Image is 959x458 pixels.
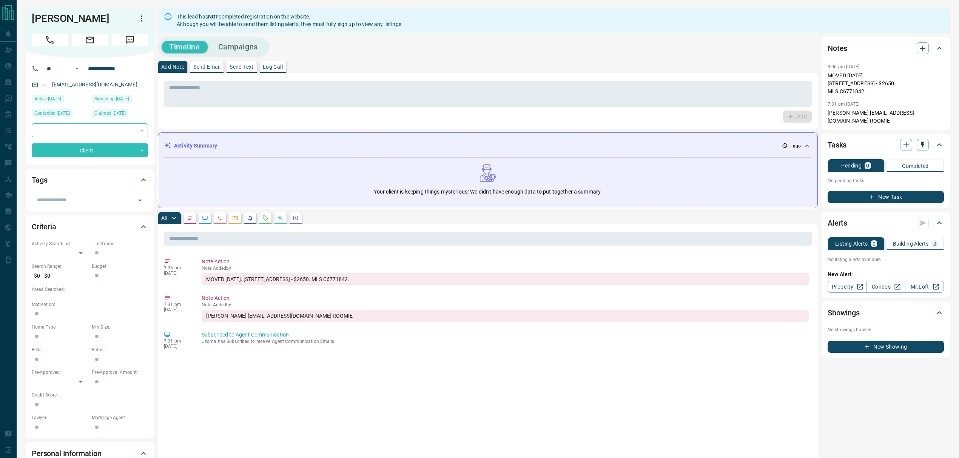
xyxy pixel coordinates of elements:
svg: Requests [262,215,268,221]
h2: Criteria [32,221,56,233]
div: Tasks [828,136,944,154]
div: Client [32,143,148,157]
svg: Notes [187,215,193,221]
h2: Alerts [828,217,847,229]
p: 0 [873,241,876,246]
button: New Task [828,191,944,203]
p: Areas Searched: [32,286,148,293]
p: Min Size: [92,324,148,330]
svg: Emails [232,215,238,221]
span: Signed up [DATE] [94,95,129,103]
p: Log Call [263,64,283,69]
h2: Tasks [828,139,846,151]
p: Motivation: [32,301,148,308]
div: Thu Aug 31 2023 [32,95,88,105]
p: Add Note [161,64,184,69]
p: No pending tasks [828,175,944,186]
p: Mortgage Agent: [92,414,148,421]
p: Note Added by [202,266,809,271]
p: $0 - $0 [32,270,88,282]
button: Open [135,195,145,206]
svg: Calls [217,215,223,221]
p: 0 [866,163,869,168]
h1: [PERSON_NAME] [32,12,124,25]
p: No showings booked [828,326,944,333]
p: Pending [841,163,862,168]
h2: Showings [828,307,860,319]
strong: NOT [208,14,219,20]
p: Timeframe: [92,240,148,247]
p: Uzoma has Subscribed to receive Agent Communication Emails [202,339,809,344]
div: Thu Aug 31 2023 [92,95,148,105]
div: MOVED [DATE]. [STREET_ADDRESS] - $2650. MLS C6771842. [202,273,809,285]
p: Subscribed to Agent Communication [202,331,809,339]
h2: Tags [32,174,47,186]
div: This lead has completed registration on the website. Although you will be able to send them listi... [177,10,401,31]
p: Lawyer: [32,414,88,421]
a: Mr.Loft [905,281,944,293]
p: Send Text [230,64,254,69]
button: New Showing [828,341,944,353]
a: Condos [866,281,905,293]
h2: Notes [828,42,847,54]
p: Budget: [92,263,148,270]
span: Contacted [DATE] [34,109,70,117]
div: Activity Summary-- ago [164,139,811,153]
p: Your client is keeping things mysterious! We didn't have enough data to put together a summary. [374,188,602,196]
div: Tue Jan 02 2024 [32,109,88,120]
div: Notes [828,39,944,57]
p: 0 [933,241,936,246]
button: Timeline [162,41,208,53]
p: Note Action [202,258,809,266]
p: New Alert: [828,270,944,278]
svg: Listing Alerts [247,215,253,221]
div: Thu Aug 31 2023 [92,109,148,120]
p: Pre-Approved: [32,369,88,376]
p: Completed [902,163,929,169]
a: [EMAIL_ADDRESS][DOMAIN_NAME] [52,81,137,88]
p: Activity Summary [174,142,217,150]
span: Message [112,34,148,46]
p: [DATE] [164,344,190,349]
span: Claimed [DATE] [94,109,126,117]
p: [DATE] [164,307,190,312]
div: [PERSON_NAME] [EMAIL_ADDRESS][DOMAIN_NAME] ROOMIE [202,310,809,322]
p: Note Added by [202,302,809,307]
p: Listing Alerts [835,241,868,246]
p: Note Action [202,294,809,302]
p: MOVED [DATE]. [STREET_ADDRESS] - $2650. MLS C6771842. [828,72,944,95]
button: Campaigns [211,41,265,53]
p: Baths: [92,346,148,353]
span: Email [72,34,108,46]
p: Credit Score: [32,392,148,398]
p: All [161,215,167,221]
div: Tags [32,171,148,189]
p: Home Type: [32,324,88,330]
p: [DATE] [164,270,190,276]
div: Alerts [828,214,944,232]
p: [PERSON_NAME] [EMAIL_ADDRESS][DOMAIN_NAME] ROOMIE [828,109,944,125]
p: 3:06 pm [DATE] [828,64,860,69]
a: Property [828,281,866,293]
svg: Lead Browsing Activity [202,215,208,221]
span: Call [32,34,68,46]
p: Send Email [193,64,220,69]
p: Beds: [32,346,88,353]
svg: Email Valid [42,82,47,88]
p: Building Alerts [893,241,929,246]
p: 7:31 pm [164,338,190,344]
p: Search Range: [32,263,88,270]
div: Showings [828,304,944,322]
p: 3:06 pm [164,265,190,270]
svg: Opportunities [278,215,284,221]
p: 7:31 pm [DATE] [828,101,860,107]
span: Active [DATE] [34,95,61,103]
svg: Agent Actions [293,215,299,221]
p: Actively Searching: [32,240,88,247]
p: 7:31 pm [164,302,190,307]
div: Criteria [32,218,148,236]
p: -- ago [789,143,801,149]
p: No listing alerts available [828,256,944,263]
p: Pre-Approval Amount: [92,369,148,376]
button: Open [72,64,82,73]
